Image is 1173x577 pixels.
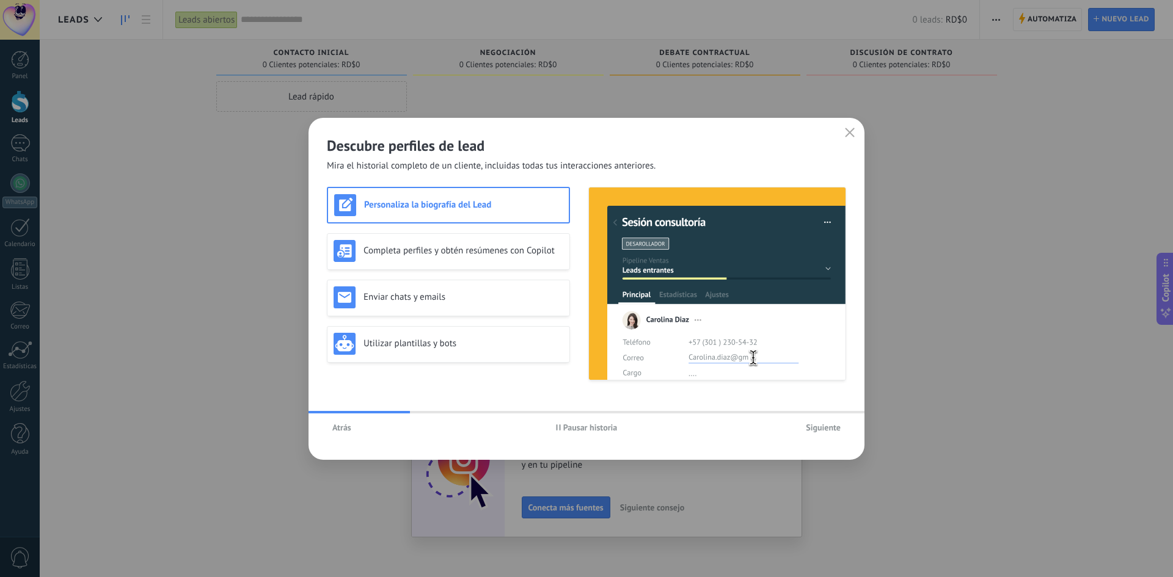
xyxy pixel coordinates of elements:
[563,423,618,432] span: Pausar historia
[364,199,563,211] h3: Personaliza la biografía del Lead
[327,136,846,155] h2: Descubre perfiles de lead
[806,423,841,432] span: Siguiente
[364,291,563,303] h3: Enviar chats y emails
[327,160,656,172] span: Mira el historial completo de un cliente, incluidas todas tus interacciones anteriores.
[364,245,563,256] h3: Completa perfiles y obtén resúmenes con Copilot
[332,423,351,432] span: Atrás
[550,418,623,437] button: Pausar historia
[364,338,563,349] h3: Utilizar plantillas y bots
[800,418,846,437] button: Siguiente
[327,418,357,437] button: Atrás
